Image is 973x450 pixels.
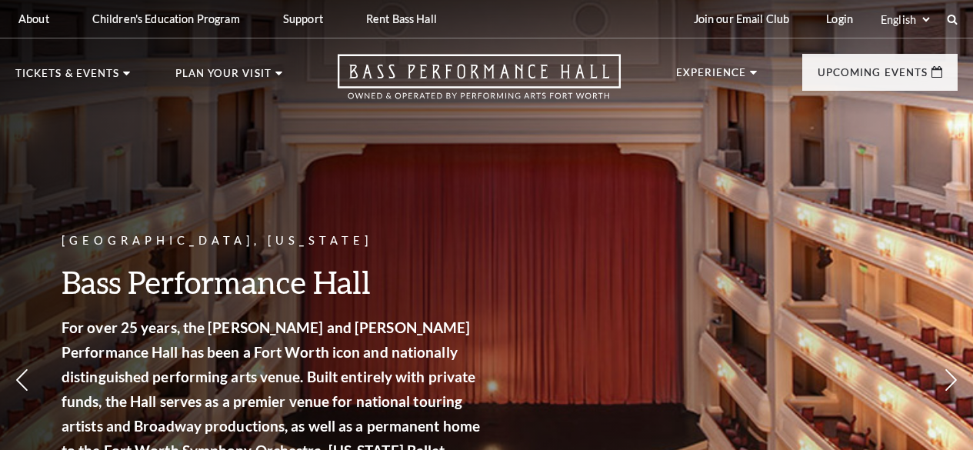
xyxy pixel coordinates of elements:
p: Tickets & Events [15,68,119,87]
p: Rent Bass Hall [366,12,437,25]
p: Children's Education Program [92,12,240,25]
p: Plan Your Visit [175,68,272,87]
h3: Bass Performance Hall [62,262,485,302]
p: Support [283,12,323,25]
p: Experience [676,68,747,86]
p: Upcoming Events [818,68,928,86]
p: About [18,12,49,25]
p: [GEOGRAPHIC_DATA], [US_STATE] [62,232,485,251]
select: Select: [878,12,932,27]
